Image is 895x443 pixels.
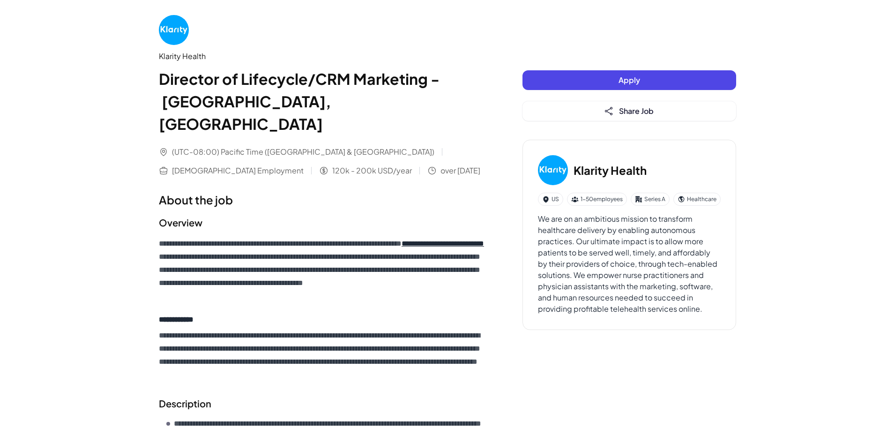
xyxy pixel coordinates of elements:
[159,15,189,45] img: Kl
[522,70,736,90] button: Apply
[619,106,654,116] span: Share Job
[631,193,670,206] div: Series A
[538,193,563,206] div: US
[538,155,568,185] img: Kl
[332,165,412,176] span: 120k - 200k USD/year
[172,165,304,176] span: [DEMOGRAPHIC_DATA] Employment
[440,165,480,176] span: over [DATE]
[538,213,721,315] div: We are on an ambitious mission to transform healthcare delivery by enabling autonomous practices....
[673,193,721,206] div: Healthcare
[159,397,485,411] h2: Description
[574,162,647,179] h3: Klarity Health
[159,51,485,62] div: Klarity Health
[522,101,736,121] button: Share Job
[159,191,485,208] h1: About the job
[172,146,434,158] span: (UTC-08:00) Pacific Time ([GEOGRAPHIC_DATA] & [GEOGRAPHIC_DATA])
[567,193,627,206] div: 1-50 employees
[159,68,485,135] h1: Director of Lifecycle/CRM Marketing - [GEOGRAPHIC_DATA], [GEOGRAPHIC_DATA]
[159,216,485,230] h2: Overview
[619,75,640,85] span: Apply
